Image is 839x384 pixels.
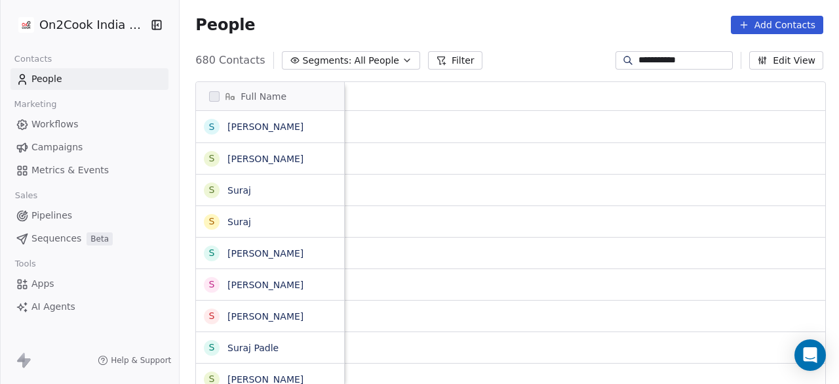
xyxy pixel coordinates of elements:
[227,154,303,164] a: [PERSON_NAME]
[209,246,215,260] div: S
[428,51,482,70] button: Filter
[241,90,286,103] span: Full Name
[111,355,171,366] span: Help & Support
[227,343,279,353] a: Suraj Padle
[227,185,251,196] a: Suraj
[794,339,826,371] div: Open Intercom Messenger
[87,232,113,245] span: Beta
[31,72,62,86] span: People
[31,209,72,223] span: Pipelines
[18,17,34,33] img: on2cook%20logo-04%20copy.jpg
[16,14,142,36] button: On2Cook India Pvt. Ltd.
[31,117,79,131] span: Workflows
[209,341,215,354] div: S
[9,254,41,274] span: Tools
[195,53,265,68] span: 680 Contacts
[10,114,168,135] a: Workflows
[31,300,75,314] span: AI Agents
[731,16,823,34] button: Add Contacts
[31,232,81,245] span: Sequences
[209,120,215,134] div: S
[227,280,303,290] a: [PERSON_NAME]
[10,68,168,90] a: People
[31,163,109,177] span: Metrics & Events
[303,54,352,68] span: Segments:
[227,248,303,259] a: [PERSON_NAME]
[10,137,168,158] a: Campaigns
[227,217,251,227] a: Suraj
[355,54,399,68] span: All People
[10,160,168,181] a: Metrics & Events
[209,152,215,165] div: S
[9,49,58,69] span: Contacts
[209,309,215,323] div: S
[98,355,171,366] a: Help & Support
[227,311,303,322] a: [PERSON_NAME]
[10,296,168,318] a: AI Agents
[39,16,147,33] span: On2Cook India Pvt. Ltd.
[9,186,43,205] span: Sales
[31,277,54,291] span: Apps
[31,140,83,154] span: Campaigns
[10,205,168,226] a: Pipelines
[749,51,823,70] button: Edit View
[209,215,215,228] div: S
[10,273,168,295] a: Apps
[209,183,215,197] div: S
[196,82,344,110] div: Full Name
[10,228,168,249] a: SequencesBeta
[227,121,303,132] a: [PERSON_NAME]
[209,278,215,291] div: S
[9,95,62,114] span: Marketing
[195,15,255,35] span: People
